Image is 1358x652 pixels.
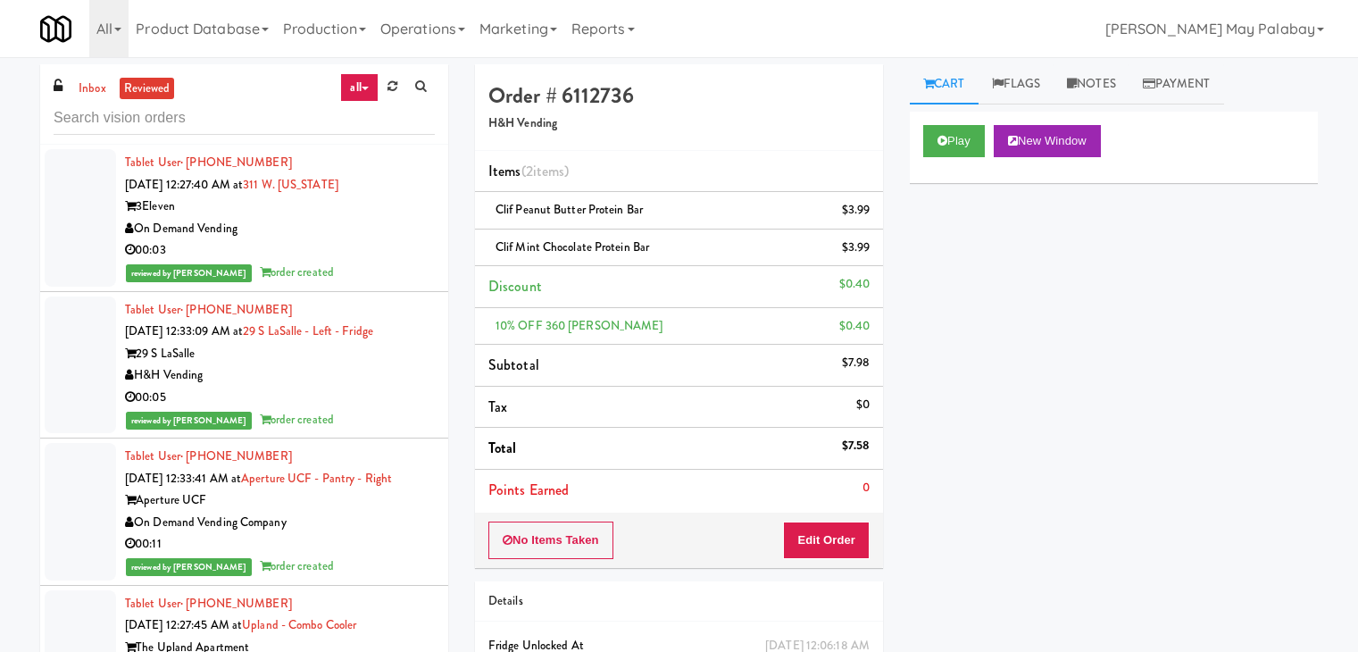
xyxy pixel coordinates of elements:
[120,78,175,100] a: reviewed
[125,533,435,556] div: 00:11
[125,470,241,487] span: [DATE] 12:33:41 AM at
[260,411,334,428] span: order created
[521,161,570,181] span: (2 )
[1054,64,1129,104] a: Notes
[862,477,870,499] div: 0
[180,301,292,318] span: · [PHONE_NUMBER]
[994,125,1101,157] button: New Window
[839,315,871,338] div: $0.40
[496,238,649,255] span: Clif Mint Chocolate Protein Bar
[488,522,613,559] button: No Items Taken
[488,590,870,613] div: Details
[260,557,334,574] span: order created
[241,470,392,487] a: Aperture UCF - Pantry - Right
[126,412,252,430] span: reviewed by [PERSON_NAME]
[125,176,243,193] span: [DATE] 12:27:40 AM at
[54,102,435,135] input: Search vision orders
[126,558,252,576] span: reviewed by [PERSON_NAME]
[40,13,71,45] img: Micromart
[496,317,663,334] span: 10% OFF 360 [PERSON_NAME]
[40,439,448,586] li: Tablet User· [PHONE_NUMBER][DATE] 12:33:41 AM atAperture UCF - Pantry - RightAperture UCFOn Deman...
[242,616,356,633] a: Upland - Combo Cooler
[1129,64,1224,104] a: Payment
[842,435,871,457] div: $7.58
[923,125,985,157] button: Play
[125,154,292,171] a: Tablet User· [PHONE_NUMBER]
[125,616,242,633] span: [DATE] 12:27:45 AM at
[125,218,435,240] div: On Demand Vending
[125,512,435,534] div: On Demand Vending Company
[488,117,870,130] h5: H&H Vending
[243,322,373,339] a: 29 S LaSalle - Left - Fridge
[243,176,338,193] a: 311 W. [US_STATE]
[125,301,292,318] a: Tablet User· [PHONE_NUMBER]
[488,480,569,500] span: Points Earned
[125,387,435,409] div: 00:05
[488,161,569,181] span: Items
[488,276,542,297] span: Discount
[40,292,448,439] li: Tablet User· [PHONE_NUMBER][DATE] 12:33:09 AM at29 S LaSalle - Left - Fridge29 S LaSalleH&H Vendi...
[979,64,1054,104] a: Flags
[125,595,292,612] a: Tablet User· [PHONE_NUMBER]
[125,343,435,365] div: 29 S LaSalle
[533,161,565,181] ng-pluralize: items
[842,352,871,374] div: $7.98
[856,394,870,416] div: $0
[180,154,292,171] span: · [PHONE_NUMBER]
[910,64,979,104] a: Cart
[180,595,292,612] span: · [PHONE_NUMBER]
[125,196,435,218] div: 3Eleven
[488,84,870,107] h4: Order # 6112736
[260,263,334,280] span: order created
[488,397,507,417] span: Tax
[783,522,870,559] button: Edit Order
[126,264,252,282] span: reviewed by [PERSON_NAME]
[180,447,292,464] span: · [PHONE_NUMBER]
[340,73,378,102] a: all
[496,201,643,218] span: Clif Peanut Butter Protein Bar
[125,489,435,512] div: Aperture UCF
[125,447,292,464] a: Tablet User· [PHONE_NUMBER]
[40,145,448,292] li: Tablet User· [PHONE_NUMBER][DATE] 12:27:40 AM at311 W. [US_STATE]3ElevenOn Demand Vending00:03rev...
[125,364,435,387] div: H&H Vending
[74,78,111,100] a: inbox
[125,239,435,262] div: 00:03
[842,199,871,222] div: $3.99
[839,273,871,296] div: $0.40
[488,438,517,458] span: Total
[125,322,243,339] span: [DATE] 12:33:09 AM at
[842,237,871,259] div: $3.99
[488,355,539,375] span: Subtotal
